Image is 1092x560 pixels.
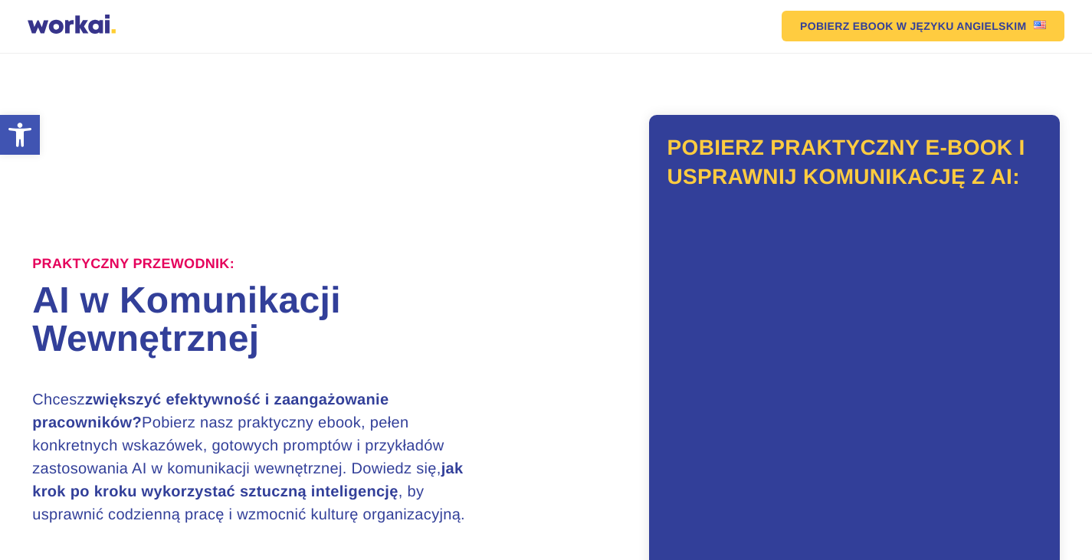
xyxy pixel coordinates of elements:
h3: Chcesz Pobierz nasz praktyczny ebook, pełen konkretnych wskazówek, gotowych promptów i przykładów... [32,388,494,526]
h1: AI w Komunikacji Wewnętrznej [32,282,546,359]
em: POBIERZ EBOOK [800,21,894,31]
img: US flag [1034,21,1046,29]
strong: jak krok po kroku wykorzystać sztuczną inteligencję [32,460,463,500]
a: POBIERZ EBOOKW JĘZYKU ANGIELSKIMUS flag [782,11,1064,41]
label: Praktyczny przewodnik: [32,256,234,273]
strong: zwiększyć efektywność i zaangażowanie pracowników? [32,391,389,431]
h2: Pobierz praktyczny e-book i usprawnij komunikację z AI: [667,133,1041,192]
